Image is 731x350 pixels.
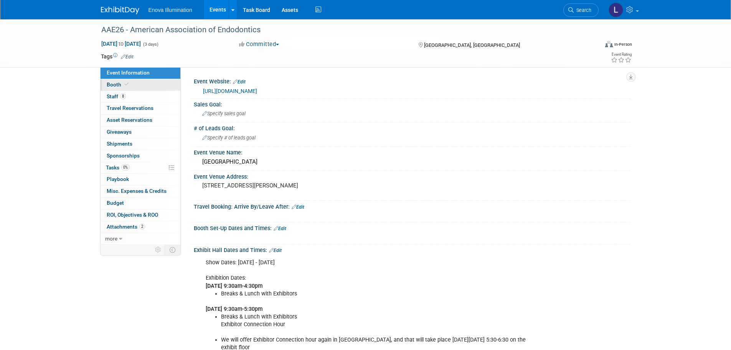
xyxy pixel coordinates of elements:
[605,41,613,47] img: Format-Inperson.png
[203,88,257,94] a: [URL][DOMAIN_NAME]
[221,313,541,328] li: Breaks & Lunch with Exhibitors Exhibitor Connection Hour
[101,138,180,150] a: Shipments
[101,53,134,60] td: Tags
[107,129,132,135] span: Giveaways
[194,171,630,181] div: Event Venue Address:
[99,23,587,37] div: AAE26 - American Association of Endodontics
[194,222,630,232] div: Booth Set-Up Dates and Times:
[107,81,130,88] span: Booth
[152,245,165,255] td: Personalize Event Tab Strip
[101,91,180,103] a: Staff8
[194,76,630,86] div: Event Website:
[107,200,124,206] span: Budget
[233,79,246,85] a: Edit
[101,162,180,174] a: Tasks0%
[149,7,192,13] span: Enova Illumination
[101,67,180,79] a: Event Information
[194,147,630,156] div: Event Venue Name:
[206,283,262,289] b: [DATE] 9:30am-4:30pm
[101,174,180,185] a: Playbook
[106,164,130,171] span: Tasks
[269,248,282,253] a: Edit
[194,201,630,211] div: Travel Booking: Arrive By/Leave After:
[101,209,180,221] a: ROI, Objectives & ROO
[200,156,625,168] div: [GEOGRAPHIC_DATA]
[101,233,180,245] a: more
[107,212,158,218] span: ROI, Objectives & ROO
[221,290,541,298] li: Breaks & Lunch with Exhibitors
[194,99,630,108] div: Sales Goal:
[107,141,132,147] span: Shipments
[107,224,145,230] span: Attachments
[202,182,367,189] pre: [STREET_ADDRESS][PERSON_NAME]
[139,224,145,229] span: 2
[121,164,130,170] span: 0%
[101,186,180,197] a: Misc. Expenses & Credits
[101,79,180,91] a: Booth
[125,82,129,86] i: Booth reservation complete
[202,111,246,116] span: Specify sales goal
[292,204,304,210] a: Edit
[101,40,141,47] span: [DATE] [DATE]
[107,176,129,182] span: Playbook
[142,42,158,47] span: (3 days)
[101,103,180,114] a: Travel Reservations
[105,236,117,242] span: more
[206,306,262,312] b: [DATE] 9:30am-5:30pm
[107,117,152,123] span: Asset Reservations
[107,105,153,111] span: Travel Reservations
[101,150,180,162] a: Sponsorships
[121,54,134,60] a: Edit
[202,135,256,141] span: Specify # of leads goal
[101,126,180,138] a: Giveaways
[274,226,286,231] a: Edit
[236,40,282,48] button: Committed
[165,245,180,255] td: Toggle Event Tabs
[101,114,180,126] a: Asset Reservations
[614,41,632,47] div: In-Person
[107,70,150,76] span: Event Information
[101,221,180,233] a: Attachments2
[101,197,180,209] a: Budget
[107,188,167,194] span: Misc. Expenses & Credits
[120,93,126,99] span: 8
[101,7,139,14] img: ExhibitDay
[107,93,126,100] span: Staff
[117,41,125,47] span: to
[424,42,520,48] span: [GEOGRAPHIC_DATA], [GEOGRAPHIC_DATA]
[194,244,630,254] div: Exhibit Hall Dates and Times:
[107,153,140,159] span: Sponsorships
[611,53,632,56] div: Event Rating
[194,123,630,132] div: # of Leads Goal:
[563,3,599,17] a: Search
[574,7,591,13] span: Search
[609,3,623,17] img: Lucas Mlinarcik
[553,40,632,51] div: Event Format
